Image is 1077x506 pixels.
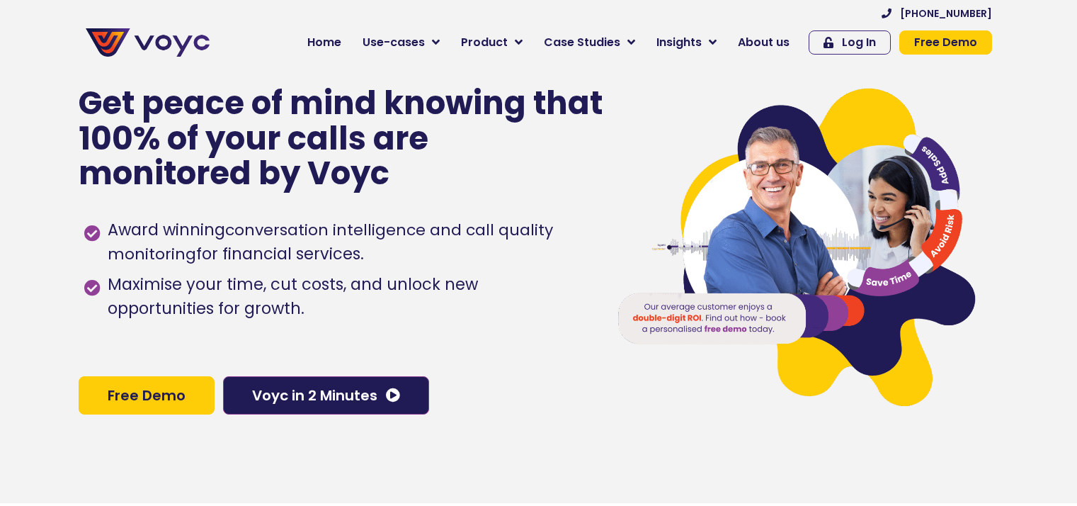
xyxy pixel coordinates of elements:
[297,28,352,57] a: Home
[533,28,646,57] a: Case Studies
[223,376,429,415] a: Voyc in 2 Minutes
[900,9,992,18] span: [PHONE_NUMBER]
[450,28,533,57] a: Product
[104,218,588,266] span: Award winning for financial services.
[104,273,588,321] span: Maximise your time, cut costs, and unlock new opportunities for growth.
[738,34,790,51] span: About us
[899,30,992,55] a: Free Demo
[914,37,977,48] span: Free Demo
[656,34,702,51] span: Insights
[352,28,450,57] a: Use-cases
[79,376,215,415] a: Free Demo
[363,34,425,51] span: Use-cases
[727,28,800,57] a: About us
[809,30,891,55] a: Log In
[252,388,377,403] span: Voyc in 2 Minutes
[461,34,508,51] span: Product
[79,86,605,191] p: Get peace of mind knowing that 100% of your calls are monitored by Voyc
[86,28,210,57] img: voyc-full-logo
[108,388,186,403] span: Free Demo
[842,37,876,48] span: Log In
[108,219,553,265] h1: conversation intelligence and call quality monitoring
[882,9,992,18] a: [PHONE_NUMBER]
[544,34,620,51] span: Case Studies
[646,28,727,57] a: Insights
[307,34,341,51] span: Home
